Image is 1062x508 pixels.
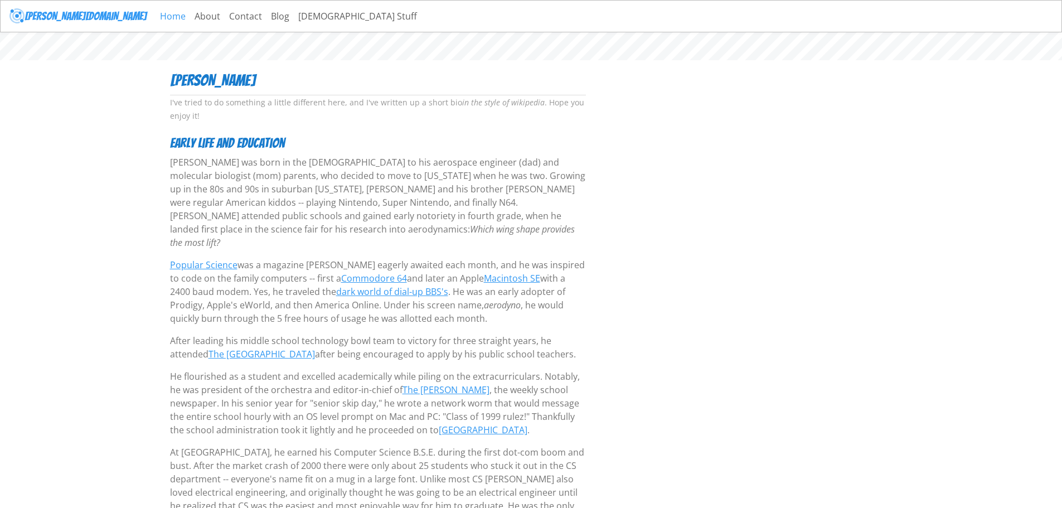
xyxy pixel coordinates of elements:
[170,71,586,90] h3: [PERSON_NAME]
[170,223,575,249] em: Which wing shape provides the most lift?
[462,97,545,108] em: in the style of wikipedia
[170,259,237,271] a: Popular Science
[266,5,294,27] a: Blog
[294,5,421,27] a: [DEMOGRAPHIC_DATA] Stuff
[170,156,586,249] p: [PERSON_NAME] was born in the [DEMOGRAPHIC_DATA] to his aerospace engineer (dad) and molecular bi...
[156,5,190,27] a: Home
[9,5,147,27] a: [PERSON_NAME][DOMAIN_NAME]
[208,348,315,360] a: The [GEOGRAPHIC_DATA]
[170,370,586,437] p: He flourished as a student and excelled academically while piling on the extracurriculars. Notabl...
[170,136,586,152] h4: Early life and education
[170,97,584,121] small: I've tried to do something a little different here, and I've written up a short bio . Hope you en...
[341,272,407,284] a: Commodore 64
[484,272,540,284] a: Macintosh SE
[439,424,527,436] a: [GEOGRAPHIC_DATA]
[170,258,586,325] p: was a magazine [PERSON_NAME] eagerly awaited each month, and he was inspired to code on the famil...
[403,384,489,396] a: The [PERSON_NAME]
[484,299,521,311] em: aerodyno
[336,286,448,298] a: dark world of dial-up BBS's
[225,5,266,27] a: Contact
[170,334,586,361] p: After leading his middle school technology bowl team to victory for three straight years, he atte...
[190,5,225,27] a: About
